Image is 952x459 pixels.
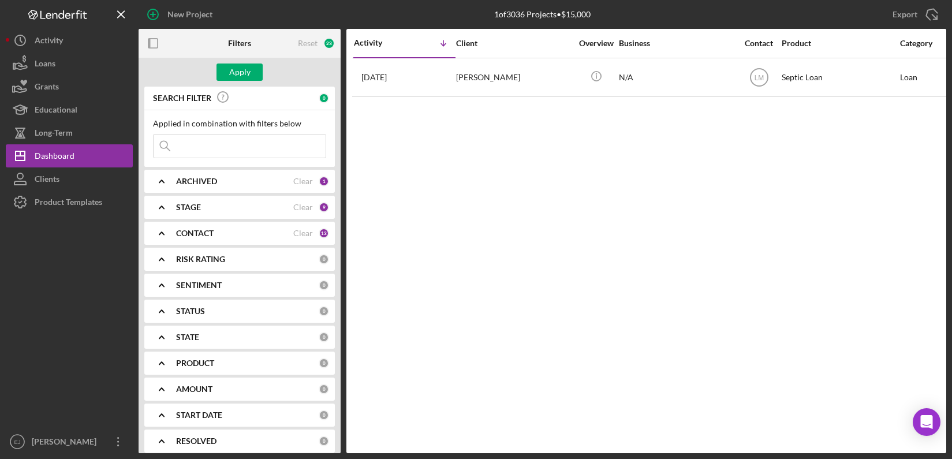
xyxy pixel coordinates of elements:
[881,3,946,26] button: Export
[293,229,313,238] div: Clear
[6,29,133,52] button: Activity
[319,93,329,103] div: 0
[176,255,225,264] b: RISK RATING
[319,358,329,368] div: 0
[6,98,133,121] button: Educational
[319,384,329,394] div: 0
[319,202,329,212] div: 9
[35,167,59,193] div: Clients
[319,254,329,264] div: 0
[354,38,405,47] div: Activity
[913,408,940,436] div: Open Intercom Messenger
[176,436,216,446] b: RESOLVED
[737,39,781,48] div: Contact
[323,38,335,49] div: 23
[176,203,201,212] b: STAGE
[35,191,102,217] div: Product Templates
[35,144,74,170] div: Dashboard
[229,64,251,81] div: Apply
[14,439,20,445] text: EJ
[6,52,133,75] button: Loans
[6,430,133,453] button: EJ[PERSON_NAME]
[6,75,133,98] button: Grants
[153,94,211,103] b: SEARCH FILTER
[6,144,133,167] button: Dashboard
[139,3,224,26] button: New Project
[319,280,329,290] div: 0
[35,75,59,101] div: Grants
[456,59,572,96] div: [PERSON_NAME]
[216,64,263,81] button: Apply
[35,52,55,78] div: Loans
[176,229,214,238] b: CONTACT
[319,306,329,316] div: 0
[176,359,214,368] b: PRODUCT
[176,177,217,186] b: ARCHIVED
[754,73,764,81] text: LM
[298,39,318,48] div: Reset
[619,39,734,48] div: Business
[176,307,205,316] b: STATUS
[319,332,329,342] div: 0
[153,119,326,128] div: Applied in combination with filters below
[893,3,917,26] div: Export
[35,29,63,55] div: Activity
[494,10,591,19] div: 1 of 3036 Projects • $15,000
[319,436,329,446] div: 0
[176,281,222,290] b: SENTIMENT
[782,59,897,96] div: Septic Loan
[319,228,329,238] div: 13
[293,203,313,212] div: Clear
[29,430,104,456] div: [PERSON_NAME]
[176,411,222,420] b: START DATE
[293,177,313,186] div: Clear
[574,39,618,48] div: Overview
[782,39,897,48] div: Product
[176,333,199,342] b: STATE
[228,39,251,48] b: Filters
[361,73,387,82] time: 2025-06-20 20:31
[176,385,212,394] b: AMOUNT
[319,176,329,186] div: 1
[167,3,212,26] div: New Project
[619,59,734,96] div: N/A
[35,98,77,124] div: Educational
[319,410,329,420] div: 0
[35,121,73,147] div: Long-Term
[6,121,133,144] button: Long-Term
[456,39,572,48] div: Client
[6,167,133,191] button: Clients
[6,191,133,214] button: Product Templates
